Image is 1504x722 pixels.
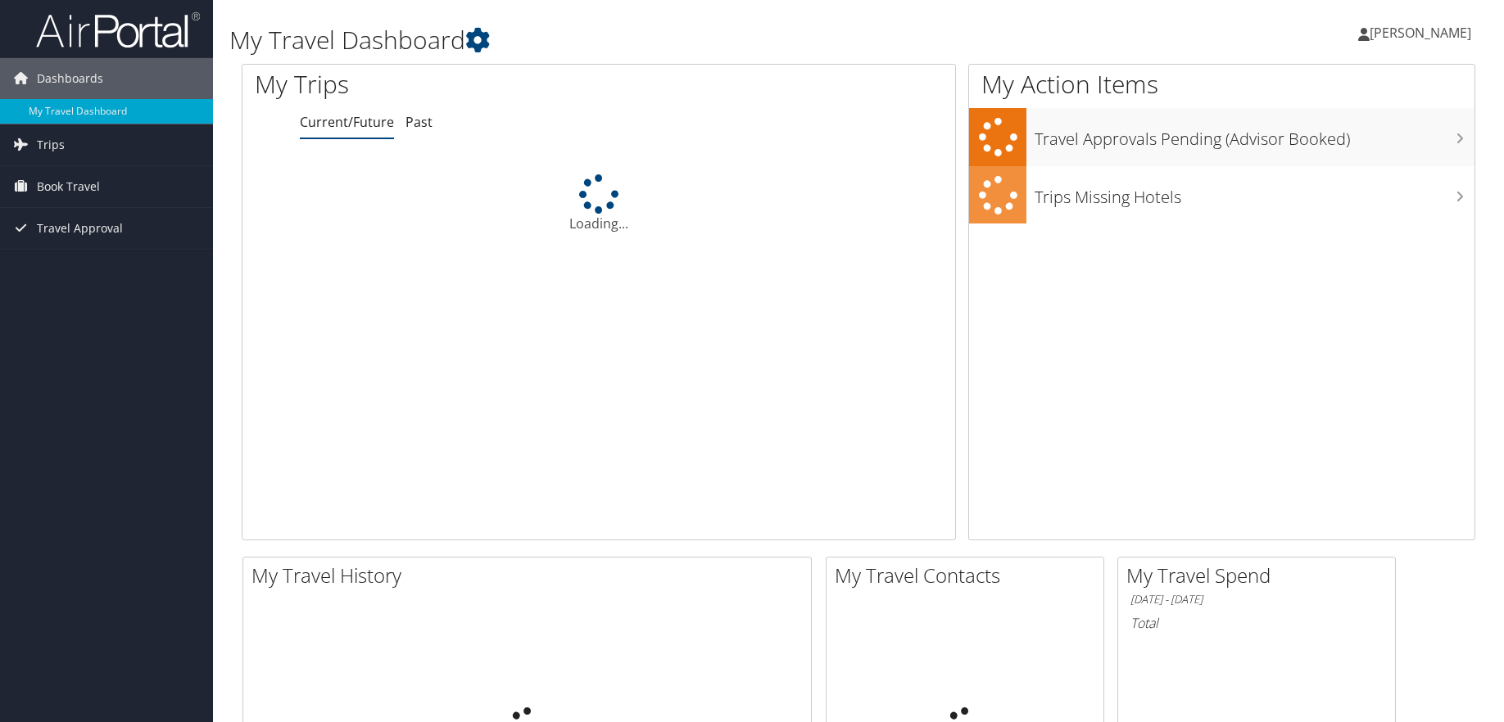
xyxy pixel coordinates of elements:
a: Travel Approvals Pending (Advisor Booked) [969,108,1475,166]
span: Travel Approval [37,208,123,249]
a: Trips Missing Hotels [969,166,1475,224]
h2: My Travel History [251,562,811,589]
span: Dashboards [37,58,103,99]
a: Current/Future [300,113,394,131]
h3: Trips Missing Hotels [1035,178,1475,209]
img: airportal-logo.png [36,11,200,49]
h2: My Travel Spend [1126,562,1395,589]
span: Trips [37,124,65,165]
a: [PERSON_NAME] [1358,8,1488,57]
h6: Total [1130,614,1383,632]
a: Past [405,113,433,131]
span: [PERSON_NAME] [1370,24,1471,42]
h1: My Travel Dashboard [229,23,1068,57]
h2: My Travel Contacts [835,562,1103,589]
h3: Travel Approvals Pending (Advisor Booked) [1035,120,1475,151]
div: Loading... [242,174,955,233]
h1: My Action Items [969,67,1475,102]
h1: My Trips [255,67,646,102]
span: Book Travel [37,166,100,207]
h6: [DATE] - [DATE] [1130,592,1383,607]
